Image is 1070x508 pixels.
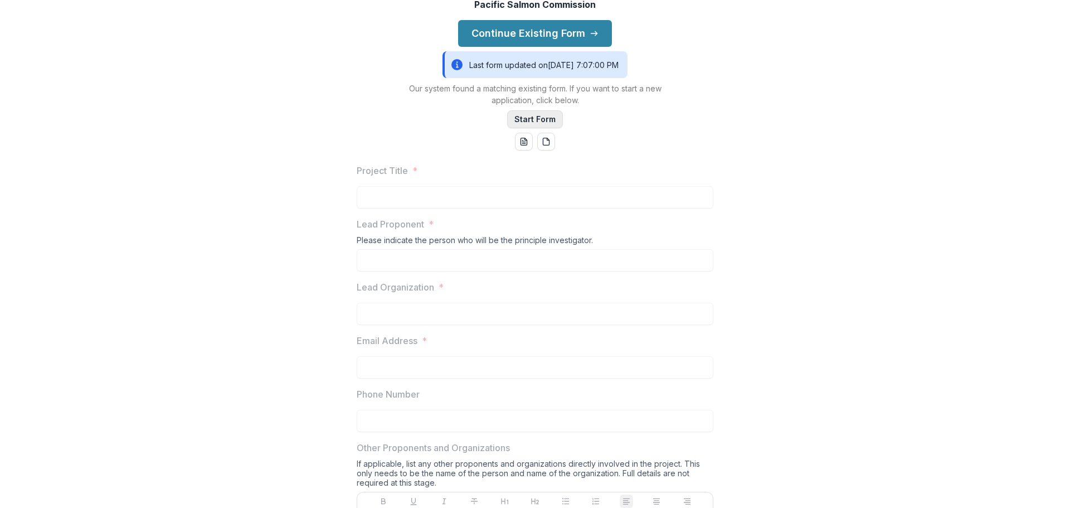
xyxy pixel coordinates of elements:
p: Email Address [357,334,417,347]
button: Heading 1 [498,495,512,508]
p: Phone Number [357,388,420,401]
p: Project Title [357,164,408,177]
button: Ordered List [589,495,602,508]
p: Our system found a matching existing form. If you want to start a new application, click below. [396,83,674,106]
p: Other Proponents and Organizations [357,441,510,454]
button: Align Left [620,495,633,508]
button: Continue Existing Form [458,20,612,47]
button: Align Right [680,495,694,508]
div: Please indicate the person who will be the principle investigator. [357,235,713,249]
div: If applicable, list any other proponents and organizations directly involved in the project. This... [357,459,713,492]
button: Underline [407,495,420,508]
button: Bold [377,495,390,508]
div: Last form updated on [DATE] 7:07:00 PM [442,51,628,78]
button: Italicize [437,495,451,508]
button: Align Center [650,495,663,508]
button: Heading 2 [528,495,542,508]
p: Lead Proponent [357,217,424,231]
button: word-download [515,133,533,151]
button: pdf-download [537,133,555,151]
p: Lead Organization [357,280,434,294]
button: Strike [468,495,481,508]
button: Start Form [507,110,563,128]
button: Bullet List [559,495,572,508]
